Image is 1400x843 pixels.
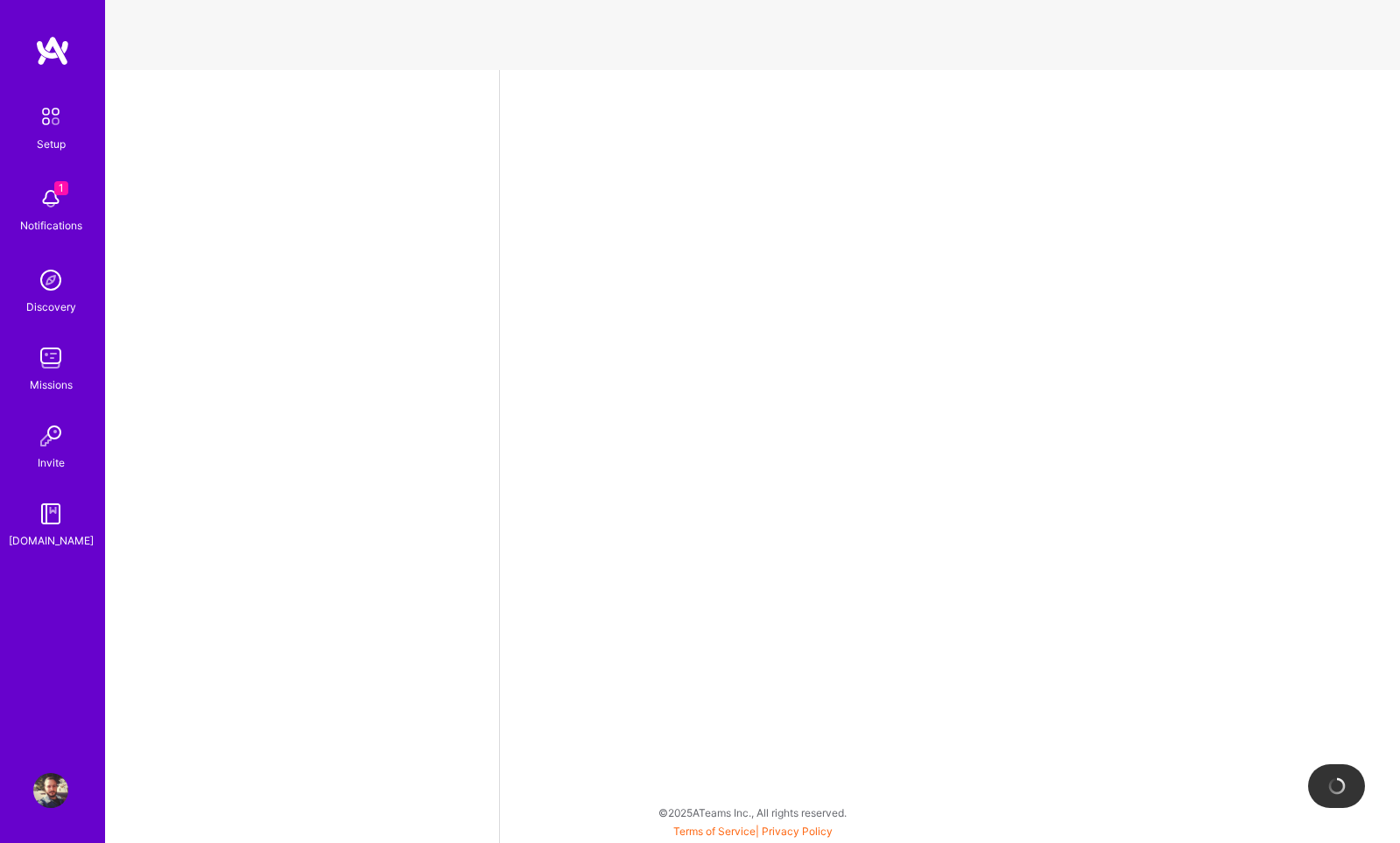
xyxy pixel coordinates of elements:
[20,216,82,235] div: Notifications
[9,531,94,550] div: [DOMAIN_NAME]
[673,825,756,838] a: Terms of Service
[29,773,73,808] a: User Avatar
[26,298,76,316] div: Discovery
[762,825,833,838] a: Privacy Policy
[33,418,68,453] img: Invite
[54,181,68,195] span: 1
[38,453,65,472] div: Invite
[1327,776,1347,796] img: loading
[32,98,69,135] img: setup
[37,135,66,153] div: Setup
[30,376,73,394] div: Missions
[33,773,68,808] img: User Avatar
[33,496,68,531] img: guide book
[105,790,1400,834] div: © 2025 ATeams Inc., All rights reserved.
[35,35,70,67] img: logo
[33,341,68,376] img: teamwork
[33,181,68,216] img: bell
[33,263,68,298] img: discovery
[673,825,833,838] span: |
